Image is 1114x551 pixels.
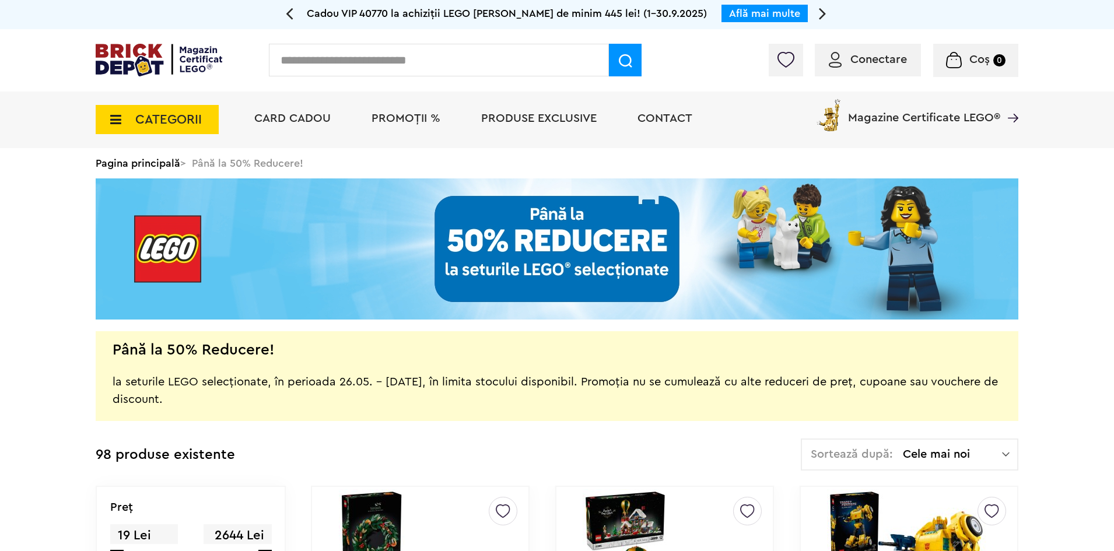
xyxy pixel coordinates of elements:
[811,448,893,460] span: Sortează după:
[307,8,707,19] span: Cadou VIP 40770 la achiziții LEGO [PERSON_NAME] de minim 445 lei! (1-30.9.2025)
[96,148,1018,178] div: > Până la 50% Reducere!
[1000,97,1018,108] a: Magazine Certificate LEGO®
[481,113,597,124] a: Produse exclusive
[969,54,990,65] span: Coș
[110,501,133,513] p: Preţ
[204,524,271,547] span: 2644 Lei
[993,54,1006,66] small: 0
[372,113,440,124] a: PROMOȚII %
[637,113,692,124] a: Contact
[848,97,1000,124] span: Magazine Certificate LEGO®
[903,448,1002,460] span: Cele mai noi
[729,8,800,19] a: Află mai multe
[135,113,202,126] span: CATEGORII
[113,356,1001,408] div: la seturile LEGO selecționate, în perioada 26.05. - [DATE], în limita stocului disponibil. Promoț...
[113,344,274,356] h2: Până la 50% Reducere!
[829,54,907,65] a: Conectare
[110,524,178,547] span: 19 Lei
[96,158,180,169] a: Pagina principală
[850,54,907,65] span: Conectare
[254,113,331,124] a: Card Cadou
[96,438,235,472] div: 98 produse existente
[96,178,1018,320] img: Landing page banner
